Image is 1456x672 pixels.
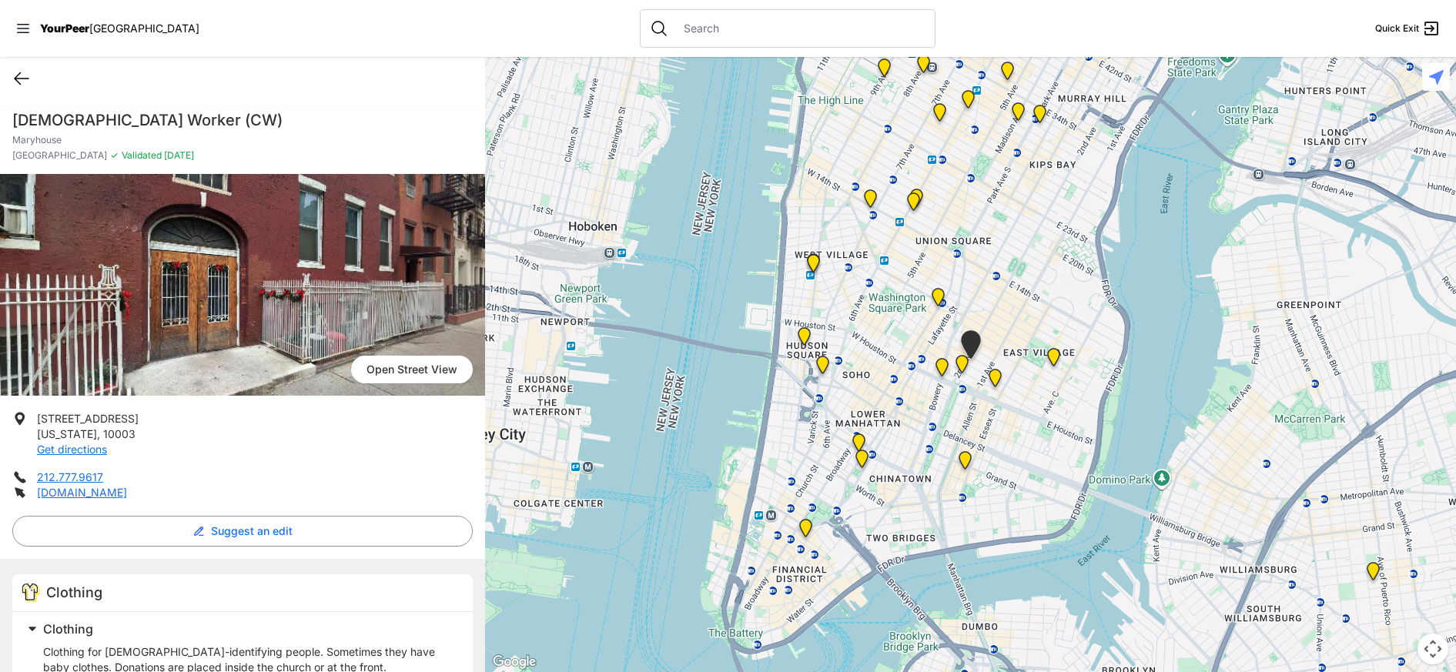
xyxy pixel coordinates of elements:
[1418,634,1448,664] button: Map camera controls
[929,288,948,313] div: Harvey Milk High School
[1375,19,1441,38] a: Quick Exit
[956,451,975,476] div: Lower East Side Youth Drop-in Center. Yellow doors with grey buzzer on the right
[12,149,107,162] span: [GEOGRAPHIC_DATA]
[12,516,473,547] button: Suggest an edit
[46,584,102,600] span: Clothing
[122,149,162,161] span: Validated
[796,519,815,543] div: Main Office
[37,486,127,499] a: [DOMAIN_NAME]
[103,427,136,440] span: 10003
[958,330,984,365] div: Maryhouse
[986,369,1005,393] div: University Community Social Services (UCSS)
[861,189,880,214] div: Church of the Village
[804,253,823,278] div: Art and Acceptance LGBTQIA2S+ Program
[211,523,293,539] span: Suggest an edit
[97,427,100,440] span: ,
[849,433,869,458] div: Tribeca Campus/New York City Rescue Mission
[1030,105,1049,129] div: Mainchance Adult Drop-in Center
[930,103,949,128] div: New Location, Headquarters
[1044,348,1063,373] div: Manhattan
[904,192,923,217] div: Back of the Church
[40,22,89,35] span: YourPeer
[89,22,199,35] span: [GEOGRAPHIC_DATA]
[813,356,832,380] div: Main Location, SoHo, DYCD Youth Drop-in Center
[674,21,925,36] input: Search
[875,59,894,83] div: Chelsea
[804,254,823,279] div: Greenwich Village
[852,450,872,474] div: Manhattan Criminal Court
[43,621,93,637] span: Clothing
[12,134,473,146] p: Maryhouse
[959,90,978,115] div: Headquarters
[489,652,540,672] img: Google
[37,470,103,483] a: 212.777.9617
[907,189,926,213] div: Church of St. Francis Xavier - Front Entrance
[351,356,473,383] span: Open Street View
[932,358,952,383] div: Bowery Campus
[1009,102,1028,127] div: Greater New York City
[952,355,972,379] div: St. Joseph House
[914,55,933,79] div: Antonio Olivieri Drop-in Center
[37,443,107,456] a: Get directions
[489,652,540,672] a: Open this area in Google Maps (opens a new window)
[12,109,473,131] h1: [DEMOGRAPHIC_DATA] Worker (CW)
[1375,22,1419,35] span: Quick Exit
[110,149,119,162] span: ✓
[37,412,139,425] span: [STREET_ADDRESS]
[162,149,194,161] span: [DATE]
[37,427,97,440] span: [US_STATE]
[40,24,199,33] a: YourPeer[GEOGRAPHIC_DATA]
